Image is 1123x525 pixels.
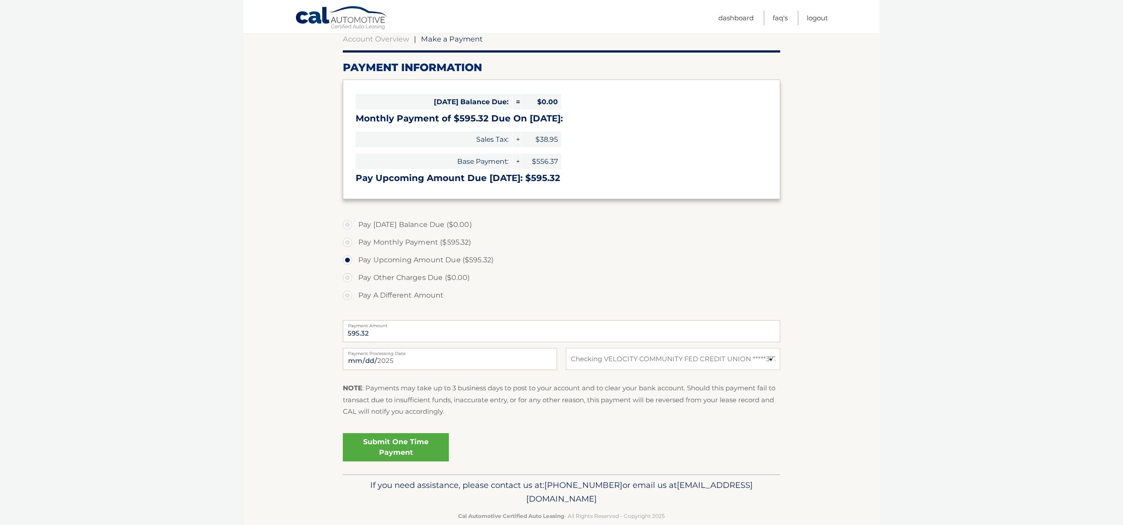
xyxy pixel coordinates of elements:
[512,132,521,147] span: +
[343,287,780,304] label: Pay A Different Amount
[718,11,754,25] a: Dashboard
[343,234,780,251] label: Pay Monthly Payment ($595.32)
[343,269,780,287] label: Pay Other Charges Due ($0.00)
[343,433,449,461] a: Submit One Time Payment
[343,384,362,392] strong: NOTE
[458,513,564,519] strong: Cal Automotive Certified Auto Leasing
[343,348,557,355] label: Payment Processing Date
[356,154,512,169] span: Base Payment:
[343,382,780,417] p: : Payments may take up to 3 business days to post to your account and to clear your bank account....
[414,34,416,43] span: |
[343,251,780,269] label: Pay Upcoming Amount Due ($595.32)
[295,6,388,31] a: Cal Automotive
[421,34,483,43] span: Make a Payment
[512,154,521,169] span: +
[349,478,774,506] p: If you need assistance, please contact us at: or email us at
[356,132,512,147] span: Sales Tax:
[522,94,561,110] span: $0.00
[343,34,409,43] a: Account Overview
[343,320,780,342] input: Payment Amount
[544,480,622,490] span: [PHONE_NUMBER]
[343,348,557,370] input: Payment Date
[512,94,521,110] span: =
[773,11,788,25] a: FAQ's
[522,154,561,169] span: $556.37
[356,94,512,110] span: [DATE] Balance Due:
[343,216,780,234] label: Pay [DATE] Balance Due ($0.00)
[522,132,561,147] span: $38.95
[356,173,767,184] h3: Pay Upcoming Amount Due [DATE]: $595.32
[343,61,780,74] h2: Payment Information
[343,320,780,327] label: Payment Amount
[807,11,828,25] a: Logout
[349,511,774,521] p: - All Rights Reserved - Copyright 2025
[356,113,767,124] h3: Monthly Payment of $595.32 Due On [DATE]:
